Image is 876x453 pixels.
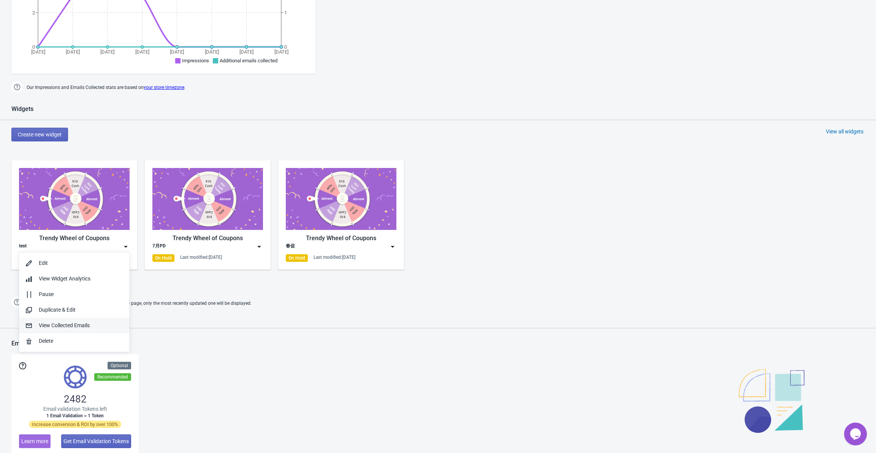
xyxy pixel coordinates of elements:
img: help.png [11,81,23,93]
tspan: [DATE] [31,49,45,55]
div: Trendy Wheel of Coupons [286,234,396,243]
div: Optional [108,362,131,369]
div: Pause [39,290,124,298]
span: Our Impressions and Emails Collected stats are based on . [27,81,185,94]
button: Get Email Validation Tokens [61,434,131,448]
button: View Widget Analytics [19,271,130,287]
div: Last modified: [DATE] [314,254,355,260]
div: Recommended [94,373,131,381]
tspan: [DATE] [100,49,114,55]
tspan: [DATE] [66,49,80,55]
div: Delete [39,337,124,345]
span: Learn more [21,438,48,444]
span: Create new widget [18,131,62,138]
button: Delete [19,333,130,349]
div: test [19,243,27,250]
a: your store timezone [144,85,184,90]
span: Email validation Tokens left [43,405,107,413]
span: 1 Email Validation = 1 Token [46,413,104,419]
div: On Hold [152,254,174,262]
tspan: 0 [32,44,35,50]
div: Trendy Wheel of Coupons [152,234,263,243]
img: dropdown.png [255,243,263,250]
div: 春促 [286,243,295,250]
tspan: 1 [284,10,287,16]
tspan: [DATE] [274,49,288,55]
div: Last modified: [DATE] [180,254,222,260]
div: View all widgets [826,128,863,135]
div: Duplicate & Edit [39,306,124,314]
button: Learn more [19,434,51,448]
img: dropdown.png [122,243,130,250]
tspan: [DATE] [135,49,149,55]
img: illustration.svg [739,369,805,433]
img: trendy_game.png [19,168,130,230]
img: dropdown.png [389,243,396,250]
img: trendy_game.png [152,168,263,230]
img: trendy_game.png [286,168,396,230]
div: 7月PD [152,243,166,250]
div: On Hold [286,254,308,262]
div: View Collected Emails [39,322,124,329]
span: Increase conversion & ROI by over 100% [29,421,121,428]
iframe: chat widget [844,423,868,445]
span: View Widget Analytics [39,276,90,282]
div: Edit [39,259,124,267]
span: Impressions [182,58,209,63]
span: Get Email Validation Tokens [63,438,129,444]
span: Additional emails collected [220,58,277,63]
tspan: 0 [284,44,287,50]
button: Create new widget [11,128,68,141]
span: 2482 [64,393,87,405]
button: Pause [19,287,130,302]
img: tokens.svg [64,366,87,388]
tspan: 2 [32,10,35,16]
tspan: [DATE] [205,49,219,55]
button: View Collected Emails [19,318,130,333]
tspan: [DATE] [239,49,253,55]
button: Edit [19,255,130,271]
div: Trendy Wheel of Coupons [19,234,130,243]
button: Duplicate & Edit [19,302,130,318]
img: help.png [11,296,23,308]
tspan: [DATE] [170,49,184,55]
span: If two Widgets are enabled and targeting the same page, only the most recently updated one will b... [27,297,252,310]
